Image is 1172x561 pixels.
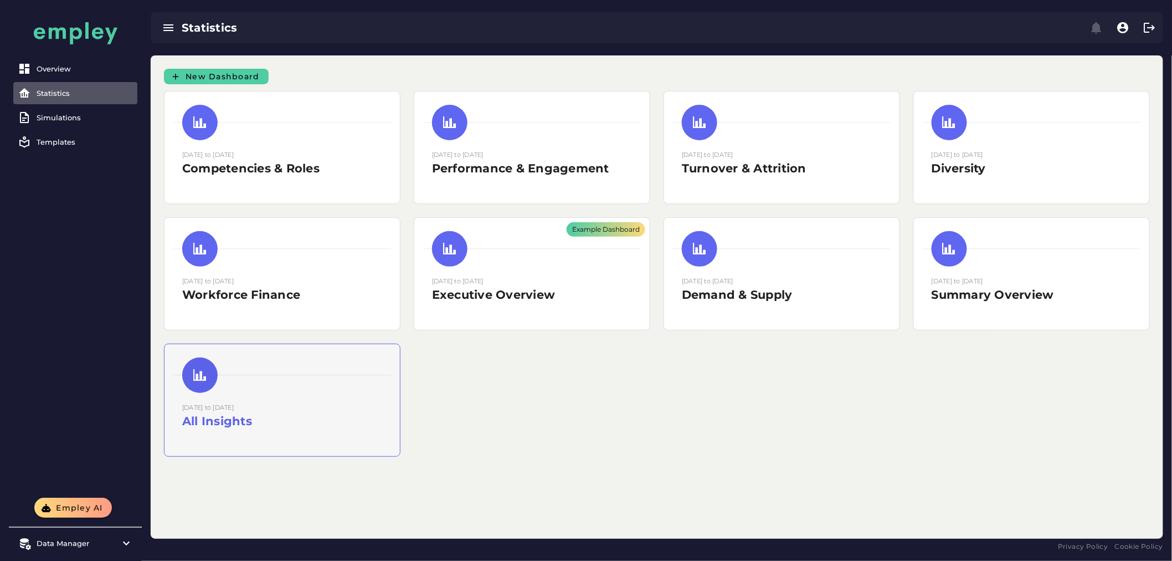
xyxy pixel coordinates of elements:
[182,404,234,411] small: [DATE] to [DATE]
[164,69,269,84] button: New Dashboard
[55,503,103,513] span: Empley AI
[932,160,1132,177] h2: Diversity
[13,82,137,104] a: Statistics
[682,287,882,303] h2: Demand & Supply
[432,151,484,159] small: [DATE] to [DATE]
[932,287,1132,303] h2: Summary Overview
[185,72,260,81] span: New Dashboard
[13,106,137,129] a: Simulations
[682,160,882,177] h2: Turnover & Attrition
[37,64,133,73] div: Overview
[34,498,112,518] button: Empley AI
[37,539,114,548] div: Data Manager
[1115,541,1163,552] a: Cookie Policy
[37,113,133,122] div: Simulations
[932,277,983,285] small: [DATE] to [DATE]
[932,151,983,159] small: [DATE] to [DATE]
[1058,541,1108,552] a: Privacy Policy
[682,277,733,285] small: [DATE] to [DATE]
[13,131,137,153] a: Templates
[182,413,382,430] h2: All Insights
[182,277,234,285] small: [DATE] to [DATE]
[182,151,234,159] small: [DATE] to [DATE]
[182,160,382,177] h2: Competencies & Roles
[37,89,133,98] div: Statistics
[182,20,633,35] div: Statistics
[37,137,133,146] div: Templates
[432,160,632,177] h2: Performance & Engagement
[13,58,137,80] a: Overview
[182,287,382,303] h2: Workforce Finance
[682,151,733,159] small: [DATE] to [DATE]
